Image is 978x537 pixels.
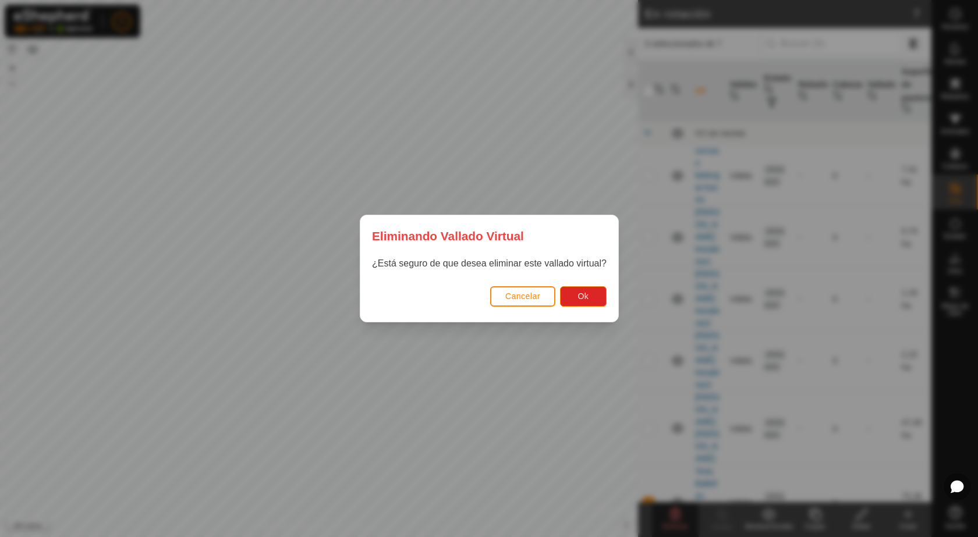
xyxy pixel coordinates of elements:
button: Ok [559,286,606,307]
button: Cancelar [490,286,555,307]
span: Eliminando Vallado Virtual [372,227,524,245]
span: Cancelar [505,291,540,301]
span: Ok [577,291,589,301]
p: ¿Está seguro de que desea eliminar este vallado virtual? [372,257,607,271]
